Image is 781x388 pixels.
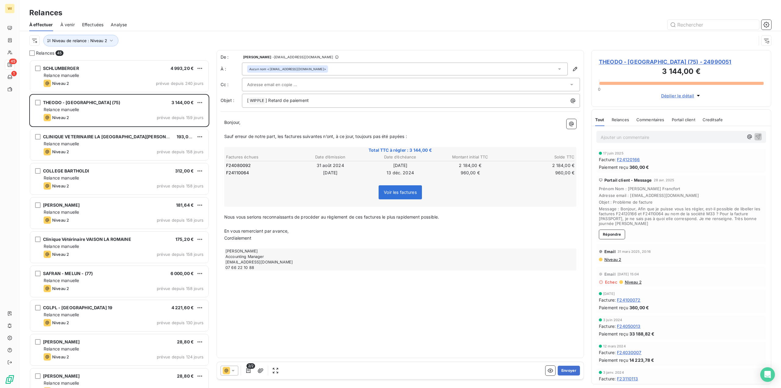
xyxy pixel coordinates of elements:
td: 13 déc. 2024 [365,169,435,176]
span: Clinique Vétérinaire VAISON LA ROMAINE [43,237,131,242]
th: Date d’échéance [365,154,435,160]
th: Date d’émission [296,154,365,160]
span: Relances [612,117,629,122]
label: À : [221,66,242,72]
span: Niveau 2 [52,183,69,188]
span: Paiement reçu [599,164,628,170]
span: Niveau 2 [52,149,69,154]
span: [ [247,98,249,103]
span: Creditsafe [703,117,723,122]
span: 3 janv. 2024 [603,371,624,374]
span: ] Retard de paiement [265,98,309,103]
span: Analyse [111,22,127,28]
span: Relance manuelle [44,346,79,351]
span: SAFRAN - MELUN - (77) [43,271,93,276]
span: Niveau 2 [52,354,69,359]
td: 2 184,00 € [506,162,575,169]
span: Paiement reçu [599,304,628,311]
span: 45 [56,50,63,56]
span: F24080092 [226,162,251,169]
span: Facture : [599,349,616,356]
span: prévue depuis 240 jours [156,81,203,86]
span: Email [604,272,616,277]
td: [DATE] [365,162,435,169]
button: Niveau de relance : Niveau 2 [43,35,118,46]
td: 2 184,00 € [436,162,505,169]
span: CGLPL - [GEOGRAPHIC_DATA] 19 [43,305,112,310]
span: Message : Bonjour, Afin que je puisse vous les régler, est-il possible de libeller les factures F... [599,206,764,226]
span: F23110113 [617,375,638,382]
span: Portail client - Message [604,178,652,183]
span: 3 juin 2024 [603,318,622,322]
span: [PERSON_NAME] [43,202,80,208]
span: F24030007 [617,349,641,356]
span: 181,64 € [176,202,194,208]
h3: Relances [29,7,62,18]
span: Relance manuelle [44,209,79,215]
span: Niveau 2 [52,81,69,86]
span: Niveau 2 [52,115,69,120]
span: 1 [11,71,17,76]
span: prévue depuis 124 jours [157,354,203,359]
span: Déplier le détail [661,92,694,99]
span: 28,80 € [177,373,194,379]
div: WI [5,4,15,13]
span: Portail client [672,117,695,122]
span: Niveau 2 [604,257,621,262]
span: 175,20 € [175,237,194,242]
span: Relance manuelle [44,278,79,283]
span: Tout [595,117,604,122]
span: 45 [9,59,17,64]
span: 3 144,00 € [171,100,194,105]
span: 2/2 [247,363,255,369]
span: Relance manuelle [44,312,79,317]
span: THEODO - [GEOGRAPHIC_DATA] (75) [43,100,121,105]
span: [DATE] 15:04 [617,272,639,276]
input: Adresse email en copie ... [247,80,313,89]
th: Montant initial TTC [436,154,505,160]
span: Nous vous serions reconnaissants de procéder au règlement de ces factures le plus rapidement poss... [224,214,439,219]
span: Paiement reçu [599,331,628,337]
span: 12 mars 2024 [603,344,626,348]
span: Relance manuelle [44,175,79,180]
div: <[EMAIL_ADDRESS][DOMAIN_NAME]> [249,67,326,71]
span: - [EMAIL_ADDRESS][DOMAIN_NAME] [272,55,333,59]
span: Effectuées [82,22,104,28]
span: Sauf erreur de notre part, les factures suivantes n’ont, à ce jour, toujours pas été payées : [224,134,407,139]
span: Cordialement [224,235,251,241]
span: En vous remerciant par avance, [224,228,289,234]
span: CLINIQUE VETERINAIRE LA [GEOGRAPHIC_DATA][PERSON_NAME] [43,134,183,139]
span: 28,80 € [177,339,194,344]
div: grid [29,60,209,388]
span: Echec [605,280,617,285]
span: [DATE] [603,292,615,296]
span: Total TTC à régler : 3 144,00 € [225,147,575,153]
th: Solde TTC [506,154,575,160]
span: Facture : [599,156,616,163]
span: prévue depuis 158 jours [157,183,203,188]
span: 31 mars 2025, 20:16 [617,250,651,253]
span: Niveau 2 [52,320,69,325]
span: F24050013 [617,323,640,329]
span: SCHLUMBERGER [43,66,79,71]
span: prévue depuis 158 jours [157,149,203,154]
span: Facture : [599,323,616,329]
td: 31 août 2024 [296,162,365,169]
span: 14 223,78 € [629,357,654,363]
span: Commentaires [636,117,664,122]
div: Open Intercom Messenger [760,367,775,382]
span: THEODO - [GEOGRAPHIC_DATA] (75) - 24990051 [599,58,764,66]
span: Niveau de relance : Niveau 2 [52,38,107,43]
span: Relances [36,50,54,56]
span: 33 188,82 € [629,331,655,337]
span: prévue depuis 159 jours [157,115,203,120]
span: prévue depuis 158 jours [157,218,203,223]
span: 28 avr. 2025 [654,178,675,182]
button: Envoyer [558,366,580,375]
span: Adresse email : [EMAIL_ADDRESS][DOMAIN_NAME] [599,193,764,198]
span: prévue depuis 158 jours [157,286,203,291]
span: Niveau 2 [52,286,69,291]
span: F24100072 [617,297,640,303]
span: 312,00 € [175,168,194,173]
span: F24120166 [617,156,640,163]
